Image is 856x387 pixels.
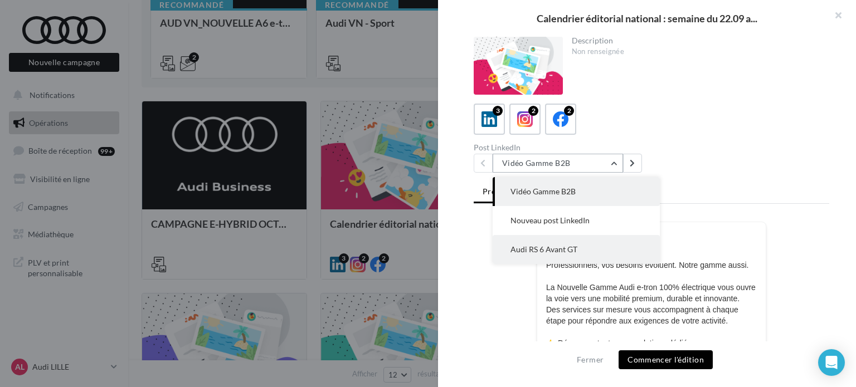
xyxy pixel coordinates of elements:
[510,187,576,196] span: Vidéo Gamme B2B
[537,13,757,23] span: Calendrier éditorial national : semaine du 22.09 a...
[564,106,574,116] div: 2
[572,37,821,45] div: Description
[493,235,660,264] button: Audi RS 6 Avant GT
[493,154,623,173] button: Vidéo Gamme B2B
[818,349,845,376] div: Open Intercom Messenger
[572,353,608,366] button: Fermer
[493,106,503,116] div: 3
[510,215,590,225] span: Nouveau post LinkedIn
[493,177,660,206] button: Vidéo Gamme B2B
[619,350,713,369] button: Commencer l'édition
[528,106,538,116] div: 2
[572,47,821,57] div: Non renseignée
[493,206,660,235] button: Nouveau post LinkedIn
[474,144,647,151] div: Post LinkedIn
[510,244,577,254] span: Audi RS 6 Avant GT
